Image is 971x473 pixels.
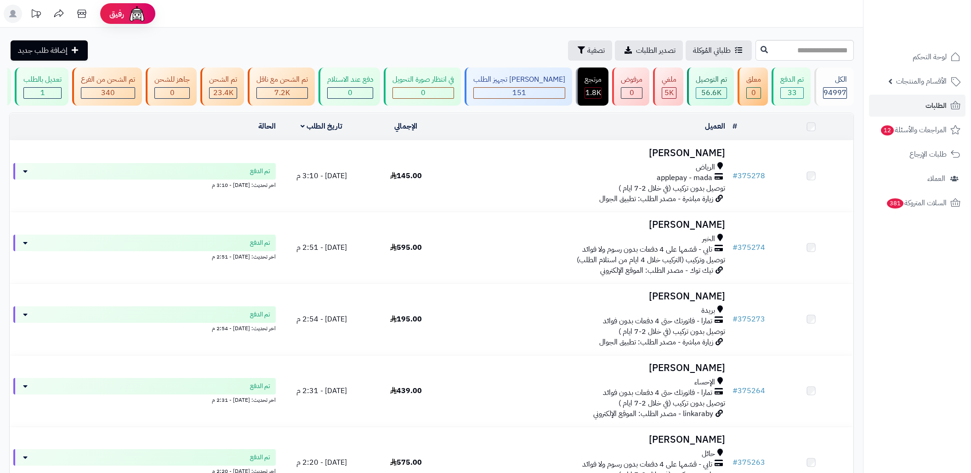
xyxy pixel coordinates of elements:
a: تم الشحن مع ناقل 7.2K [246,68,317,106]
div: تم التوصيل [696,74,727,85]
span: لوحة التحكم [913,51,947,63]
span: 7.2K [274,87,290,98]
div: 23440 [210,88,237,98]
span: الطلبات [926,99,947,112]
h3: [PERSON_NAME] [452,148,725,158]
span: حائل [702,449,715,459]
div: 0 [328,88,373,98]
div: 1810 [585,88,601,98]
span: تمارا - فاتورتك حتى 4 دفعات بدون فوائد [603,316,712,327]
a: معلق 0 [736,68,770,106]
a: تم الشحن 23.4K [199,68,246,106]
span: بريدة [701,305,715,316]
div: تم الشحن [209,74,237,85]
span: 12 [881,125,894,135]
span: تم الدفع [250,382,270,391]
span: تم الدفع [250,310,270,319]
h3: [PERSON_NAME] [452,363,725,373]
span: توصيل بدون تركيب (في خلال 2-7 ايام ) [619,398,725,409]
a: تم التوصيل 56.6K [685,68,736,106]
span: 595.00 [390,242,422,253]
a: #375278 [733,170,765,181]
div: اخر تحديث: [DATE] - 2:54 م [13,323,276,332]
span: تم الدفع [250,238,270,248]
a: #375264 [733,385,765,396]
div: تم الدفع [780,74,804,85]
a: في انتظار صورة التحويل 0 [382,68,463,106]
div: 7223 [257,88,307,98]
h3: [PERSON_NAME] [452,220,725,230]
a: [PERSON_NAME] تجهيز الطلب 151 [463,68,574,106]
div: جاهز للشحن [154,74,190,85]
span: [DATE] - 2:51 م [296,242,347,253]
a: تصدير الطلبات [615,40,683,61]
div: مرتجع [585,74,602,85]
span: إضافة طلب جديد [18,45,68,56]
span: رفيق [109,8,124,19]
span: # [733,385,738,396]
a: طلبات الإرجاع [869,143,965,165]
span: 145.00 [390,170,422,181]
span: تمارا - فاتورتك حتى 4 دفعات بدون فوائد [603,388,712,398]
a: تاريخ الطلب [301,121,342,132]
div: 0 [155,88,189,98]
span: # [733,242,738,253]
span: الأقسام والمنتجات [896,75,947,88]
span: 151 [512,87,526,98]
img: logo-2.png [909,24,962,44]
span: الإحساء [694,377,715,388]
div: 33 [781,88,803,98]
span: 439.00 [390,385,422,396]
div: دفع عند الاستلام [327,74,373,85]
div: 0 [621,88,642,98]
span: زيارة مباشرة - مصدر الطلب: تطبيق الجوال [599,193,713,204]
div: اخر تحديث: [DATE] - 2:31 م [13,394,276,404]
h3: [PERSON_NAME] [452,291,725,302]
div: ملغي [662,74,676,85]
img: ai-face.png [128,5,146,23]
div: 340 [81,88,135,98]
div: في انتظار صورة التحويل [392,74,454,85]
h3: [PERSON_NAME] [452,434,725,445]
span: الخبر [702,234,715,244]
span: [DATE] - 3:10 م [296,170,347,181]
a: إضافة طلب جديد [11,40,88,61]
span: 33 [788,87,797,98]
span: زيارة مباشرة - مصدر الطلب: تطبيق الجوال [599,337,713,348]
div: الكل [823,74,847,85]
a: #375263 [733,457,765,468]
div: اخر تحديث: [DATE] - 3:10 م [13,180,276,189]
span: توصيل بدون تركيب (في خلال 2-7 ايام ) [619,183,725,194]
div: 0 [393,88,454,98]
div: مرفوض [621,74,642,85]
span: 1.8K [585,87,601,98]
span: 575.00 [390,457,422,468]
span: تم الدفع [250,453,270,462]
span: توصيل بدون تركيب (في خلال 2-7 ايام ) [619,326,725,337]
span: السلات المتروكة [886,197,947,209]
span: # [733,170,738,181]
span: المراجعات والأسئلة [880,124,947,136]
a: دفع عند الاستلام 0 [317,68,382,106]
span: # [733,314,738,325]
span: تصفية [587,45,605,56]
span: 381 [887,198,903,208]
div: معلق [746,74,761,85]
a: ملغي 5K [651,68,685,106]
span: 1 [40,87,45,98]
div: 0 [747,88,761,98]
span: 0 [170,87,175,98]
span: تصدير الطلبات [636,45,676,56]
a: تم الشحن من الفرع 340 [70,68,144,106]
span: 340 [101,87,115,98]
a: تحديثات المنصة [24,5,47,25]
a: العملاء [869,168,965,190]
span: تيك توك - مصدر الطلب: الموقع الإلكتروني [600,265,713,276]
span: طلبات الإرجاع [909,148,947,161]
div: 151 [474,88,565,98]
div: تم الشحن مع ناقل [256,74,308,85]
a: مرتجع 1.8K [574,68,610,106]
a: الإجمالي [394,121,417,132]
a: العميل [705,121,725,132]
div: 56622 [696,88,727,98]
